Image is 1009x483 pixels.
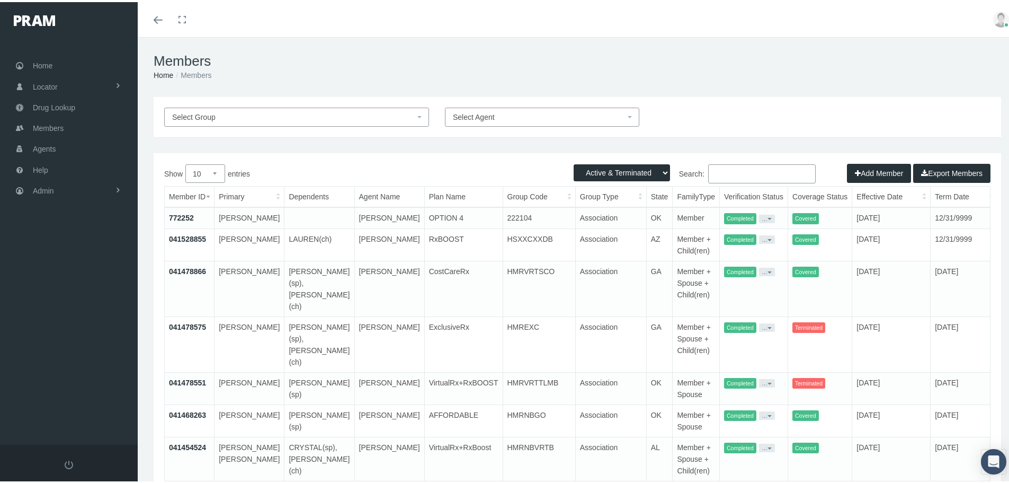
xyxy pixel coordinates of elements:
[503,314,575,370] td: HMREXC
[173,67,211,79] li: Members
[33,137,56,157] span: Agents
[424,402,503,435] td: AFFORDABLE
[913,162,990,181] button: Export Members
[33,179,54,199] span: Admin
[673,370,720,402] td: Member + Spouse
[792,408,819,419] span: Covered
[575,402,646,435] td: Association
[284,314,354,370] td: [PERSON_NAME](sp), [PERSON_NAME](ch)
[993,10,1009,25] img: user-placeholder.jpg
[172,111,216,119] span: Select Group
[724,408,756,419] span: Completed
[424,370,503,402] td: VirtualRx+RxBOOST
[852,435,931,479] td: [DATE]
[185,162,225,181] select: Showentries
[673,185,720,205] th: FamilyType
[354,314,424,370] td: [PERSON_NAME]
[14,13,55,24] img: PRAM_20_x_78.png
[931,370,997,402] td: [DATE]
[673,314,720,370] td: Member + Spouse + Child(ren)
[792,265,819,276] span: Covered
[154,51,1001,67] h1: Members
[284,226,354,259] td: LAUREN(ch)
[169,441,206,450] a: 041454524
[724,320,756,331] span: Completed
[424,259,503,314] td: CostCareRx
[673,435,720,479] td: Member + Spouse + Child(ren)
[215,185,284,205] th: Primary: activate to sort column ascending
[33,54,52,74] span: Home
[931,205,997,226] td: 12/31/9999
[759,321,775,330] button: ...
[503,370,575,402] td: HMRVRTTLMB
[424,226,503,259] td: RxBOOST
[981,447,1006,472] div: Open Intercom Messenger
[503,435,575,479] td: HMRNBVRTB
[453,111,495,119] span: Select Agent
[215,226,284,259] td: [PERSON_NAME]
[931,402,997,435] td: [DATE]
[719,185,788,205] th: Verification Status
[284,259,354,314] td: [PERSON_NAME](sp), [PERSON_NAME](ch)
[792,211,819,222] span: Covered
[354,185,424,205] th: Agent Name
[215,370,284,402] td: [PERSON_NAME]
[575,435,646,479] td: Association
[792,320,825,331] span: Terminated
[354,226,424,259] td: [PERSON_NAME]
[852,226,931,259] td: [DATE]
[646,185,673,205] th: State
[169,233,206,241] a: 041528855
[215,435,284,479] td: [PERSON_NAME] [PERSON_NAME]
[931,185,997,205] th: Term Date: activate to sort column ascending
[354,370,424,402] td: [PERSON_NAME]
[673,226,720,259] td: Member + Child(ren)
[788,185,852,205] th: Coverage Status
[169,212,194,220] a: 772252
[931,226,997,259] td: 12/31/9999
[724,441,756,452] span: Completed
[33,75,58,95] span: Locator
[759,233,775,242] button: ...
[165,185,215,205] th: Member ID: activate to sort column ascending
[169,265,206,274] a: 041478866
[503,185,575,205] th: Group Code: activate to sort column ascending
[354,402,424,435] td: [PERSON_NAME]
[575,370,646,402] td: Association
[724,265,756,276] span: Completed
[215,314,284,370] td: [PERSON_NAME]
[354,205,424,226] td: [PERSON_NAME]
[724,376,756,387] span: Completed
[646,314,673,370] td: GA
[646,370,673,402] td: OK
[792,441,819,452] span: Covered
[646,402,673,435] td: OK
[284,370,354,402] td: [PERSON_NAME](sp)
[673,402,720,435] td: Member + Spouse
[424,435,503,479] td: VirtualRx+RxBoost
[759,409,775,418] button: ...
[575,185,646,205] th: Group Type: activate to sort column ascending
[673,205,720,226] td: Member
[33,158,48,178] span: Help
[759,377,775,385] button: ...
[503,402,575,435] td: HMRNBGO
[33,95,75,116] span: Drug Lookup
[852,402,931,435] td: [DATE]
[284,402,354,435] td: [PERSON_NAME](sp)
[931,435,997,479] td: [DATE]
[575,205,646,226] td: Association
[503,259,575,314] td: HMRVRTSCO
[646,226,673,259] td: AZ
[724,232,756,243] span: Completed
[575,314,646,370] td: Association
[284,185,354,205] th: Dependents
[354,435,424,479] td: [PERSON_NAME]
[724,211,756,222] span: Completed
[503,226,575,259] td: HSXXCXXDB
[164,162,577,181] label: Show entries
[215,259,284,314] td: [PERSON_NAME]
[852,185,931,205] th: Effective Date: activate to sort column ascending
[792,376,825,387] span: Terminated
[759,442,775,450] button: ...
